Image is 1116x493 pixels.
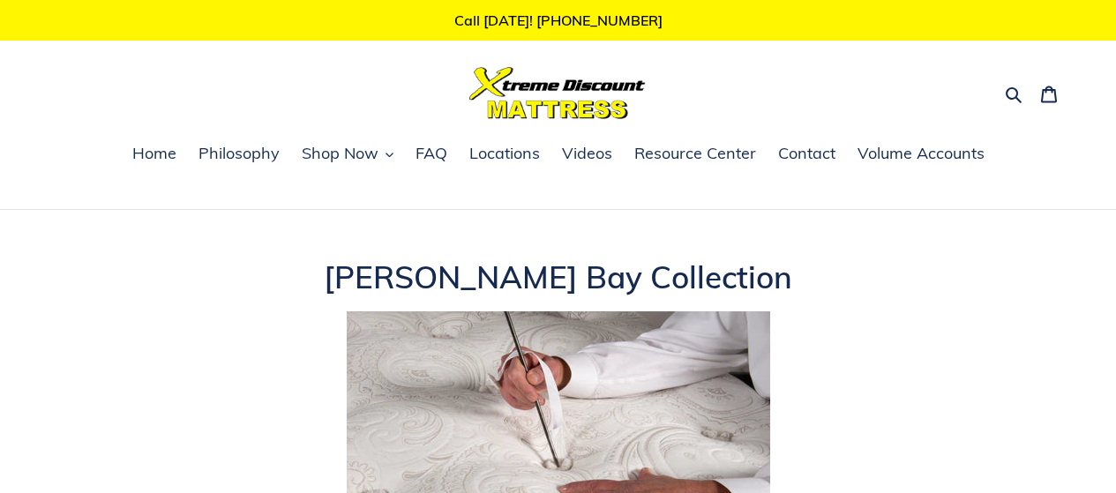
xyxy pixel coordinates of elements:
[132,143,176,164] span: Home
[407,141,456,168] a: FAQ
[849,141,993,168] a: Volume Accounts
[858,143,985,164] span: Volume Accounts
[553,141,621,168] a: Videos
[190,141,288,168] a: Philosophy
[469,143,540,164] span: Locations
[124,141,185,168] a: Home
[461,141,549,168] a: Locations
[293,141,402,168] button: Shop Now
[778,143,835,164] span: Contact
[324,258,792,296] span: [PERSON_NAME] Bay Collection
[562,143,612,164] span: Videos
[625,141,765,168] a: Resource Center
[634,143,756,164] span: Resource Center
[769,141,844,168] a: Contact
[302,143,378,164] span: Shop Now
[416,143,447,164] span: FAQ
[198,143,280,164] span: Philosophy
[469,67,646,119] img: Xtreme Discount Mattress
